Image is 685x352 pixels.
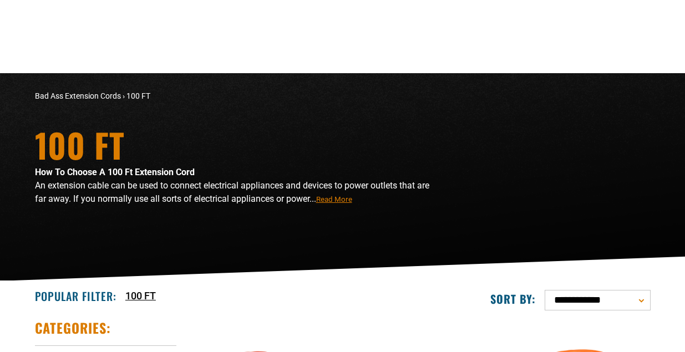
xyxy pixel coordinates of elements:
[126,91,150,100] span: 100 FT
[316,195,352,203] span: Read More
[35,179,440,206] p: An extension cable can be used to connect electrical appliances and devices to power outlets that...
[35,167,195,177] strong: How To Choose A 100 Ft Extension Cord
[35,91,121,100] a: Bad Ass Extension Cords
[35,128,440,161] h1: 100 FT
[490,292,536,306] label: Sort by:
[123,91,125,100] span: ›
[35,90,440,102] nav: breadcrumbs
[35,289,116,303] h2: Popular Filter:
[125,288,156,303] a: 100 FT
[35,319,111,336] h2: Categories:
